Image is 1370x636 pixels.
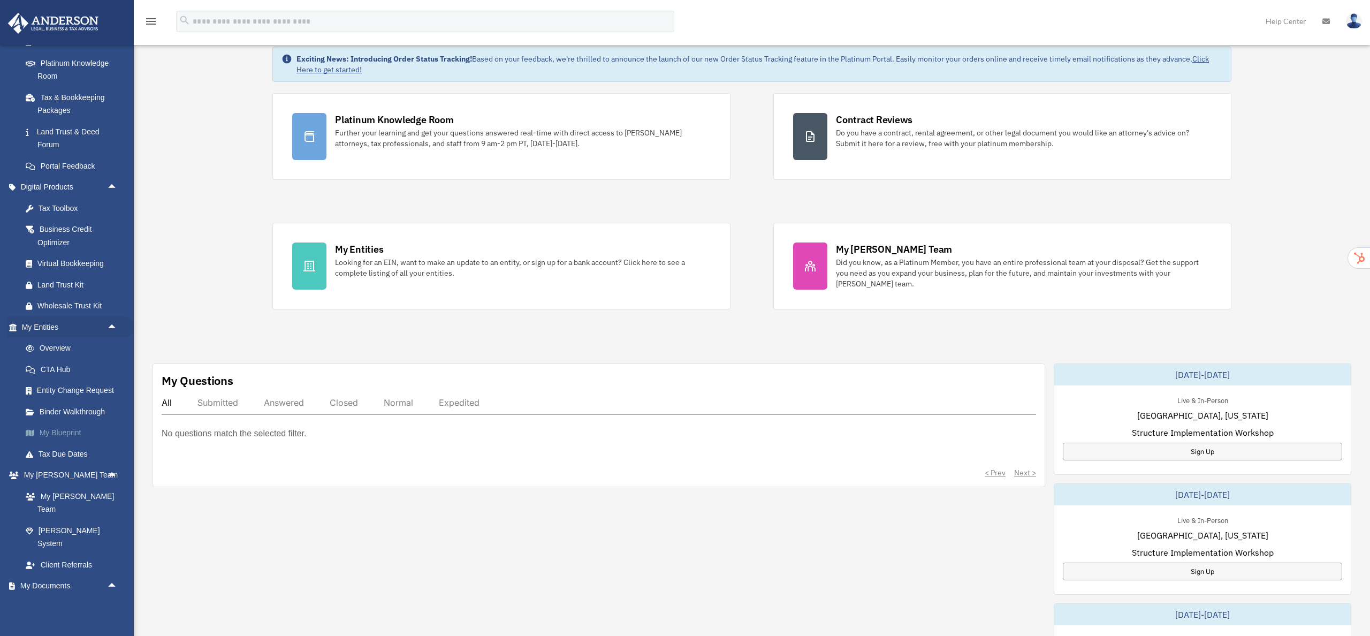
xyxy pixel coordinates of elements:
div: Tax Toolbox [37,202,120,215]
a: Client Referrals [15,554,134,576]
span: [GEOGRAPHIC_DATA], [US_STATE] [1137,409,1268,422]
a: My Blueprint [15,422,134,444]
div: Wholesale Trust Kit [37,299,120,313]
div: My Questions [162,373,233,389]
a: Portal Feedback [15,155,134,177]
div: Submitted [197,397,238,408]
span: arrow_drop_up [107,465,128,487]
a: Tax Toolbox [15,198,134,219]
a: Contract Reviews Do you have a contract, rental agreement, or other legal document you would like... [773,93,1231,180]
div: Did you know, as a Platinum Member, you have an entire professional team at your disposal? Get th... [836,257,1212,289]
a: Virtual Bookkeeping [15,253,134,275]
div: My [PERSON_NAME] Team [836,243,952,256]
a: Tax & Bookkeeping Packages [15,87,134,121]
a: Binder Walkthrough [15,401,134,422]
span: Structure Implementation Workshop [1132,546,1274,559]
div: [DATE]-[DATE] [1054,364,1351,385]
div: Closed [330,397,358,408]
a: Overview [15,338,134,359]
p: No questions match the selected filter. [162,426,306,441]
a: My Documentsarrow_drop_up [7,576,134,597]
span: arrow_drop_up [107,316,128,338]
span: arrow_drop_up [107,576,128,597]
div: Virtual Bookkeeping [37,257,120,270]
a: Entity Change Request [15,380,134,402]
i: menu [144,15,157,28]
a: My Entities Looking for an EIN, want to make an update to an entity, or sign up for a bank accoun... [272,223,730,309]
a: [PERSON_NAME] System [15,520,134,554]
div: Land Trust Kit [37,278,120,292]
a: Platinum Knowledge Room [15,52,134,87]
div: Live & In-Person [1169,514,1237,525]
div: Looking for an EIN, want to make an update to an entity, or sign up for a bank account? Click her... [335,257,711,278]
a: Wholesale Trust Kit [15,296,134,317]
div: Further your learning and get your questions answered real-time with direct access to [PERSON_NAM... [335,127,711,149]
div: Live & In-Person [1169,394,1237,405]
div: Do you have a contract, rental agreement, or other legal document you would like an attorney's ad... [836,127,1212,149]
a: Land Trust Kit [15,274,134,296]
div: Platinum Knowledge Room [335,113,454,126]
a: Digital Productsarrow_drop_up [7,177,134,198]
img: User Pic [1346,13,1362,29]
a: My [PERSON_NAME] Team Did you know, as a Platinum Member, you have an entire professional team at... [773,223,1231,309]
a: Business Credit Optimizer [15,219,134,253]
a: My [PERSON_NAME] Teamarrow_drop_up [7,465,134,486]
div: Contract Reviews [836,113,912,126]
div: All [162,397,172,408]
a: Box [15,596,134,618]
span: arrow_drop_up [107,177,128,199]
a: Platinum Knowledge Room Further your learning and get your questions answered real-time with dire... [272,93,730,180]
a: Land Trust & Deed Forum [15,121,134,155]
span: [GEOGRAPHIC_DATA], [US_STATE] [1137,529,1268,542]
span: Structure Implementation Workshop [1132,426,1274,439]
div: Based on your feedback, we're thrilled to announce the launch of our new Order Status Tracking fe... [296,54,1222,75]
div: Expedited [439,397,479,408]
a: Click Here to get started! [296,54,1209,74]
a: My Entitiesarrow_drop_up [7,316,134,338]
a: My [PERSON_NAME] Team [15,486,134,520]
div: [DATE]-[DATE] [1054,604,1351,625]
img: Anderson Advisors Platinum Portal [5,13,102,34]
a: Sign Up [1063,443,1342,460]
a: CTA Hub [15,359,134,380]
i: search [179,14,191,26]
a: Sign Up [1063,563,1342,580]
a: Tax Due Dates [15,443,134,465]
strong: Exciting News: Introducing Order Status Tracking! [296,54,472,64]
div: [DATE]-[DATE] [1054,484,1351,505]
div: Business Credit Optimizer [37,223,120,249]
div: My Entities [335,243,383,256]
div: Answered [264,397,304,408]
a: menu [144,19,157,28]
div: Normal [384,397,413,408]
